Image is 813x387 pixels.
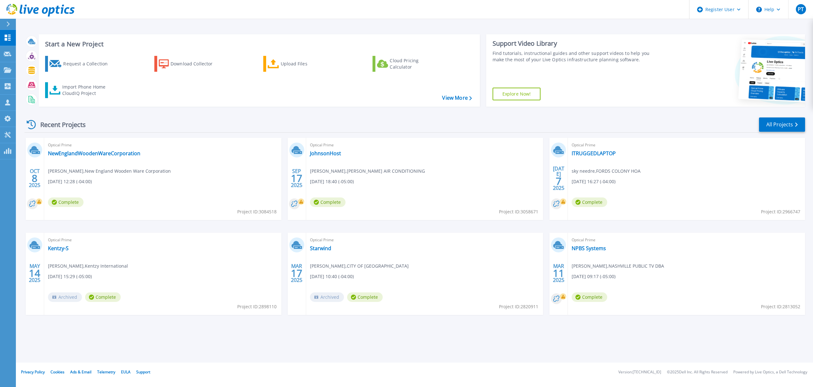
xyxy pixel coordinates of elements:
span: [DATE] 16:27 (-04:00) [572,178,615,185]
span: 17 [291,176,302,181]
h3: Start a New Project [45,41,472,48]
li: Version: [TECHNICAL_ID] [618,370,661,374]
span: [PERSON_NAME] , CITY OF [GEOGRAPHIC_DATA] [310,263,409,270]
div: Request a Collection [63,57,114,70]
div: Find tutorials, instructional guides and other support videos to help you make the most of your L... [493,50,657,63]
span: 8 [32,176,37,181]
span: Optical Prime [48,237,278,244]
span: 7 [556,178,561,184]
span: Complete [85,292,121,302]
span: [DATE] 09:17 (-05:00) [572,273,615,280]
a: Cloud Pricing Calculator [373,56,443,72]
span: Project ID: 2820911 [499,303,538,310]
a: Cookies [50,369,64,375]
div: Recent Projects [24,117,94,132]
a: Upload Files [263,56,334,72]
span: Optical Prime [48,142,278,149]
span: Optical Prime [572,142,801,149]
a: Telemetry [97,369,115,375]
div: OCT 2025 [29,167,41,190]
li: Powered by Live Optics, a Dell Technology [733,370,807,374]
span: Complete [572,292,607,302]
div: [DATE] 2025 [553,167,565,190]
div: Support Video Library [493,39,657,48]
span: [PERSON_NAME] , [PERSON_NAME] AIR CONDITIONING [310,168,425,175]
span: Complete [347,292,383,302]
div: Import Phone Home CloudIQ Project [62,84,112,97]
a: View More [442,95,472,101]
div: Upload Files [281,57,332,70]
a: JohnsonHost [310,150,341,157]
span: [DATE] 15:29 (-05:00) [48,273,92,280]
a: Explore Now! [493,88,541,100]
span: 14 [29,270,40,276]
span: Complete [310,197,346,207]
a: Download Collector [154,56,225,72]
a: Support [136,369,150,375]
a: NPBS Systems [572,245,606,251]
div: Download Collector [171,57,221,70]
span: Project ID: 3084518 [237,208,277,215]
span: [DATE] 18:40 (-05:00) [310,178,354,185]
a: Request a Collection [45,56,116,72]
a: ITRUGGEDLAPTOP [572,150,616,157]
a: Privacy Policy [21,369,45,375]
a: Starwind [310,245,331,251]
div: MAR 2025 [291,262,303,285]
span: Optical Prime [310,142,540,149]
span: Optical Prime [572,237,801,244]
div: MAY 2025 [29,262,41,285]
a: EULA [121,369,131,375]
span: Archived [48,292,82,302]
a: Ads & Email [70,369,91,375]
span: Archived [310,292,344,302]
span: 11 [553,270,564,276]
div: SEP 2025 [291,167,303,190]
span: Project ID: 2966747 [761,208,800,215]
li: © 2025 Dell Inc. All Rights Reserved [667,370,728,374]
a: All Projects [759,117,805,132]
span: PT [798,7,804,12]
span: Project ID: 2813052 [761,303,800,310]
span: [DATE] 12:28 (-04:00) [48,178,92,185]
span: [DATE] 10:40 (-04:00) [310,273,354,280]
span: Project ID: 3058671 [499,208,538,215]
span: Complete [572,197,607,207]
span: sky needre , FORDS COLONY HOA [572,168,641,175]
span: [PERSON_NAME] , Kentzy International [48,263,128,270]
span: Optical Prime [310,237,540,244]
span: Project ID: 2898110 [237,303,277,310]
span: [PERSON_NAME] , NASHVILLE PUBLIC TV DBA [572,263,664,270]
div: Cloud Pricing Calculator [390,57,440,70]
span: 17 [291,270,302,276]
div: MAR 2025 [553,262,565,285]
span: Complete [48,197,84,207]
a: NewEnglandWoodenWareCorporation [48,150,140,157]
span: [PERSON_NAME] , New England Wooden Ware Corporation [48,168,171,175]
a: Kentzy-S [48,245,69,251]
